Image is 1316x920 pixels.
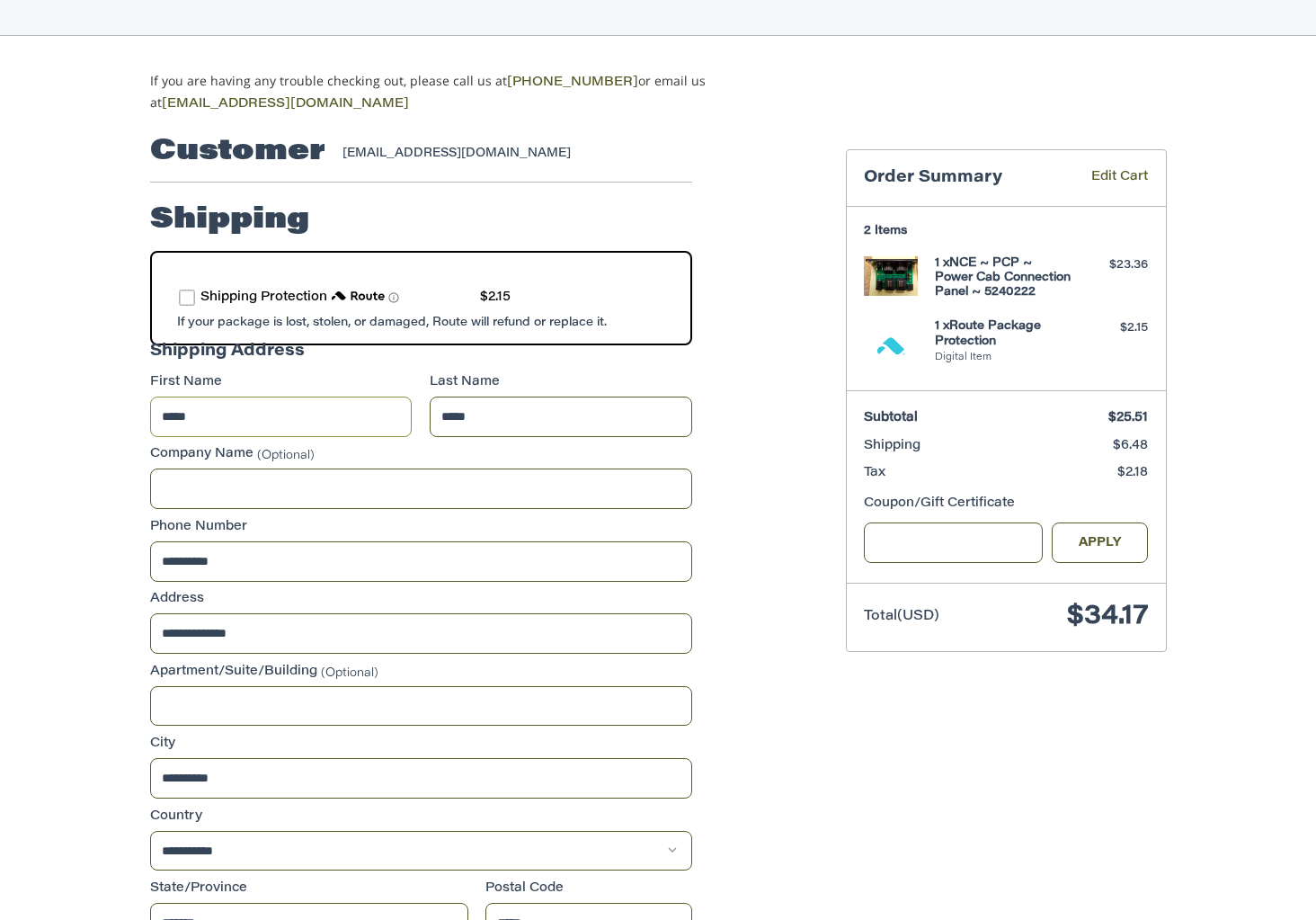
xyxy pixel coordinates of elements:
a: [EMAIL_ADDRESS][DOMAIN_NAME] [162,98,409,111]
label: Company Name [150,445,692,464]
label: Country [150,808,692,826]
div: route shipping protection selector element [179,280,663,317]
span: Tax [864,467,885,479]
span: Subtotal [864,412,918,424]
label: City [150,735,692,754]
span: $6.48 [1113,440,1148,452]
div: $2.15 [1077,319,1148,337]
label: Apartment/Suite/Building [150,663,692,682]
h2: Shipping [150,202,309,238]
span: Total (USD) [864,610,939,623]
span: Shipping [864,440,920,452]
div: $23.36 [1077,256,1148,274]
label: Address [150,590,692,609]
span: Learn more [388,292,399,303]
a: [PHONE_NUMBER] [507,76,638,89]
h4: 1 x Route Package Protection [935,319,1072,349]
div: Coupon/Gift Certificate [864,495,1148,514]
span: $2.18 [1117,467,1148,479]
h3: Order Summary [864,168,1065,189]
small: (Optional) [321,666,378,678]
input: Gift Certificate or Coupon Code [864,523,1043,563]
label: Postal Code [485,880,692,898]
li: Digital Item [935,351,1072,366]
span: Shipping Protection [200,291,327,304]
a: Edit Cart [1065,168,1148,189]
label: Phone Number [150,518,692,537]
div: $2.15 [480,289,511,308]
label: State/Province [150,880,468,898]
label: First Name [150,373,413,392]
span: $34.17 [1067,603,1148,630]
legend: Shipping Address [150,340,305,373]
h2: Customer [150,134,325,170]
p: If you are having any trouble checking out, please call us at or email us at [150,71,762,114]
button: Apply [1052,523,1149,563]
div: [EMAIL_ADDRESS][DOMAIN_NAME] [342,145,674,163]
h3: 2 Items [864,224,1148,238]
span: $25.51 [1108,412,1148,424]
label: Last Name [430,373,692,392]
small: (Optional) [257,450,315,461]
h4: 1 x NCE ~ PCP ~ Power Cab Connection Panel ~ 5240222 [935,256,1072,300]
span: If your package is lost, stolen, or damaged, Route will refund or replace it. [177,317,607,328]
